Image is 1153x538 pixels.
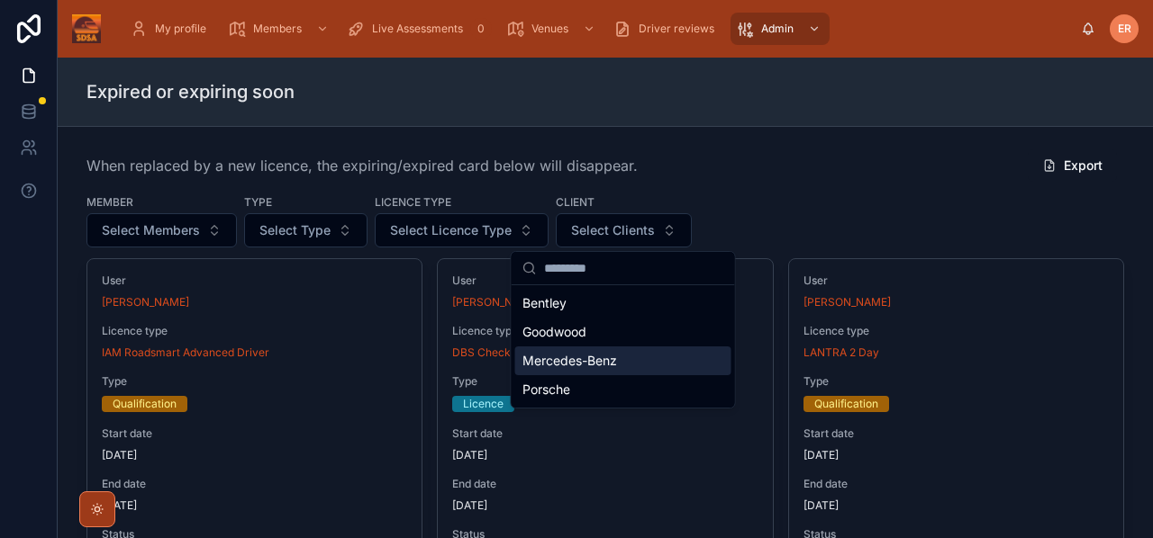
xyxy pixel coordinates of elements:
[803,345,879,360] a: LANTRA 2 Day
[452,374,758,389] span: Type
[86,155,638,176] span: When replaced by a new licence, the expiring/expired card below will disappear.
[452,448,758,462] span: [DATE]
[86,213,237,247] button: Select Button
[86,79,295,104] h1: Expired or expiring soon
[512,285,735,408] div: Suggestions
[608,13,727,45] a: Driver reviews
[1118,22,1131,36] span: ER
[452,477,758,491] span: End date
[639,22,714,36] span: Driver reviews
[372,22,463,36] span: Live Assessments
[522,294,567,312] span: Bentley
[375,193,451,210] label: Licence type
[470,18,492,40] div: 0
[452,295,540,309] a: [PERSON_NAME]
[102,374,407,389] span: Type
[522,352,617,370] span: Mercedes-Benz
[531,22,568,36] span: Venues
[102,498,137,513] p: [DATE]
[102,273,407,288] span: User
[522,323,586,341] span: Goodwood
[803,426,1109,441] span: Start date
[452,498,487,513] p: [DATE]
[86,193,133,210] label: Member
[102,426,407,441] span: Start date
[244,213,368,247] button: Select Button
[452,345,511,360] a: DBS Check
[1028,149,1117,182] button: Export
[113,396,177,412] div: Qualification
[102,295,189,309] a: [PERSON_NAME]
[115,9,1081,49] div: scrollable content
[102,324,407,338] span: Licence type
[72,14,101,43] img: App logo
[556,193,595,210] label: Client
[803,498,839,513] p: [DATE]
[522,381,570,399] span: Porsche
[222,13,338,45] a: Members
[463,396,504,412] div: Licence
[390,221,512,239] span: Select Licence Type
[452,324,758,338] span: Licence type
[102,477,407,491] span: End date
[102,345,269,360] a: IAM Roadsmart Advanced Driver
[556,213,692,247] button: Select Button
[452,273,758,288] span: User
[259,221,331,239] span: Select Type
[803,324,1109,338] span: Licence type
[244,193,272,210] label: Type
[814,396,878,412] div: Qualification
[803,374,1109,389] span: Type
[102,448,407,462] span: [DATE]
[731,13,830,45] a: Admin
[341,13,497,45] a: Live Assessments0
[155,22,206,36] span: My profile
[571,221,655,239] span: Select Clients
[452,426,758,441] span: Start date
[501,13,604,45] a: Venues
[253,22,302,36] span: Members
[124,13,219,45] a: My profile
[803,295,891,309] a: [PERSON_NAME]
[102,221,200,239] span: Select Members
[803,477,1109,491] span: End date
[803,273,1109,288] span: User
[375,213,549,247] button: Select Button
[803,448,1109,462] span: [DATE]
[761,22,794,36] span: Admin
